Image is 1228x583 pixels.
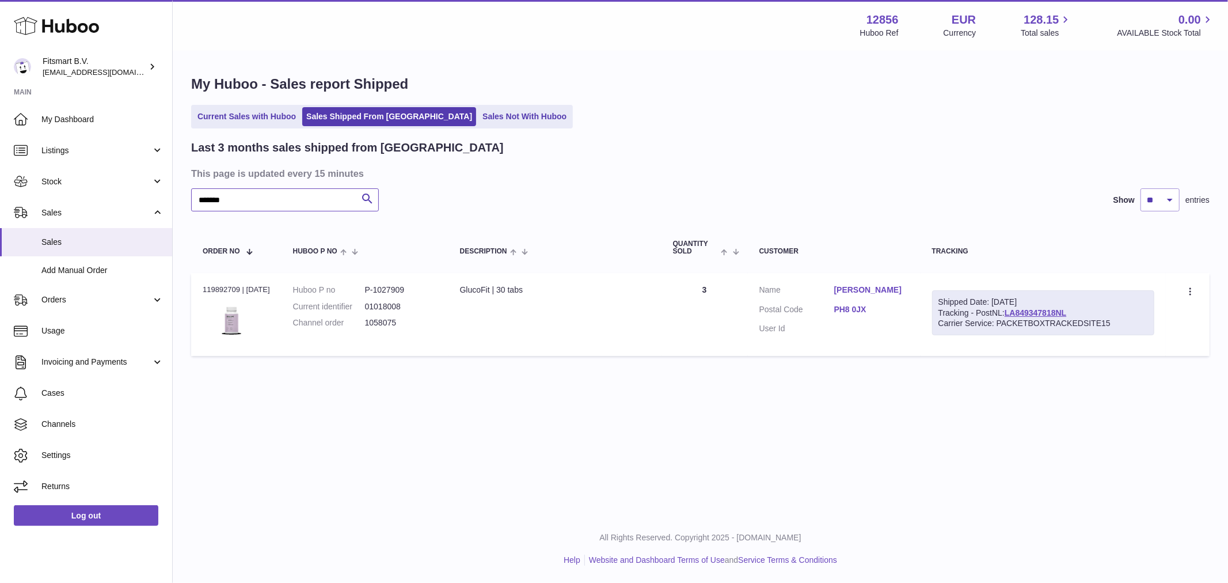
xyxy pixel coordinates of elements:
span: [EMAIL_ADDRESS][DOMAIN_NAME] [43,67,169,77]
span: Channels [41,419,164,430]
span: Order No [203,248,240,255]
label: Show [1113,195,1135,206]
span: Listings [41,145,151,156]
dt: User Id [759,323,834,334]
a: Sales Shipped From [GEOGRAPHIC_DATA] [302,107,476,126]
a: Log out [14,505,158,526]
a: PH8 0JX [834,304,909,315]
dd: 01018008 [365,301,437,312]
span: 0.00 [1178,12,1201,28]
div: GlucoFit | 30 tabs [460,285,650,296]
div: Fitsmart B.V. [43,56,146,78]
a: Service Terms & Conditions [738,555,837,565]
span: Orders [41,294,151,305]
span: AVAILABLE Stock Total [1117,28,1214,39]
td: 3 [661,273,748,356]
span: Cases [41,388,164,399]
dt: Postal Code [759,304,834,318]
span: Usage [41,325,164,336]
span: Sales [41,207,151,218]
div: Tracking - PostNL: [932,290,1155,336]
div: 119892709 | [DATE] [203,285,270,295]
a: Website and Dashboard Terms of Use [589,555,725,565]
div: Huboo Ref [860,28,899,39]
span: Settings [41,450,164,461]
h1: My Huboo - Sales report Shipped [191,75,1210,93]
dt: Name [759,285,834,298]
img: internalAdmin-12856@internal.huboo.com [14,58,31,75]
dt: Channel order [293,317,365,328]
span: Stock [41,176,151,187]
span: Add Manual Order [41,265,164,276]
dt: Huboo P no [293,285,365,296]
a: Sales Not With Huboo [478,107,571,126]
span: Sales [41,237,164,248]
div: Customer [759,248,909,255]
a: LA849347818NL [1005,308,1066,317]
span: Total sales [1021,28,1072,39]
p: All Rights Reserved. Copyright 2025 - [DOMAIN_NAME] [182,532,1219,543]
span: Returns [41,481,164,492]
div: Shipped Date: [DATE] [938,297,1149,308]
a: Help [564,555,580,565]
span: Invoicing and Payments [41,357,151,368]
strong: EUR [952,12,976,28]
span: Quantity Sold [673,240,718,255]
span: My Dashboard [41,114,164,125]
h2: Last 3 months sales shipped from [GEOGRAPHIC_DATA] [191,140,504,156]
strong: 12856 [866,12,899,28]
dd: 1058075 [365,317,437,328]
a: [PERSON_NAME] [834,285,909,296]
h3: This page is updated every 15 minutes [191,167,1207,180]
dt: Current identifier [293,301,365,312]
div: Tracking [932,248,1155,255]
div: Carrier Service: PACKETBOXTRACKEDSITE15 [938,318,1149,329]
a: 128.15 Total sales [1021,12,1072,39]
span: entries [1185,195,1210,206]
span: Huboo P no [293,248,337,255]
a: 0.00 AVAILABLE Stock Total [1117,12,1214,39]
li: and [585,555,837,566]
dd: P-1027909 [365,285,437,296]
a: Current Sales with Huboo [193,107,300,126]
div: Currency [944,28,976,39]
span: Description [460,248,507,255]
img: 1736787785.png [203,298,260,342]
span: 128.15 [1024,12,1059,28]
